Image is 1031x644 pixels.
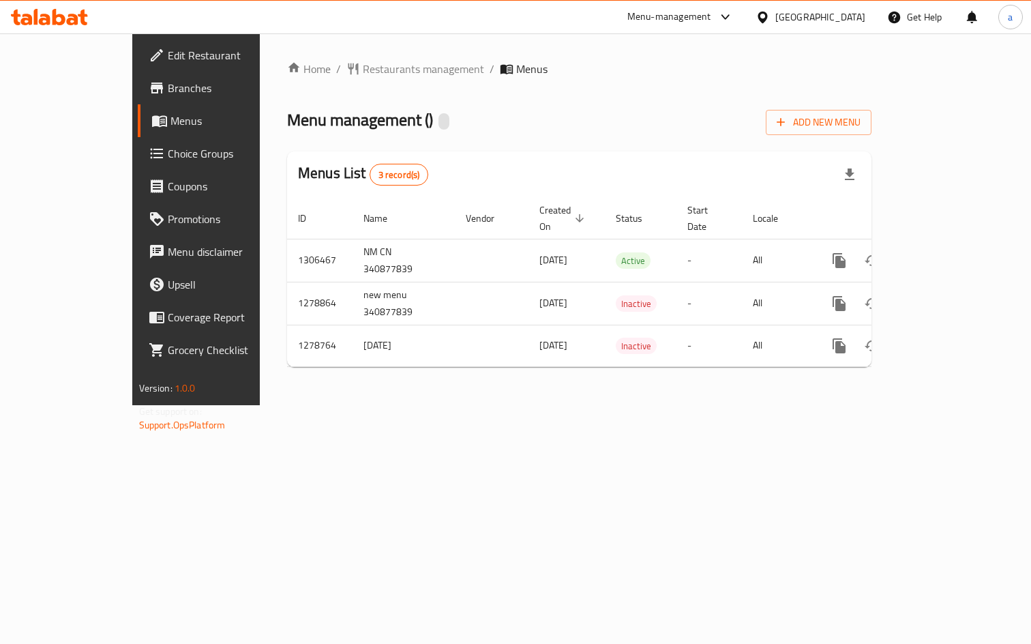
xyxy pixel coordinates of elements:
a: Support.OpsPlatform [139,416,226,434]
span: Edit Restaurant [168,47,294,63]
a: Menu disclaimer [138,235,305,268]
button: Add New Menu [766,110,871,135]
span: Coupons [168,178,294,194]
div: [GEOGRAPHIC_DATA] [775,10,865,25]
button: more [823,244,856,277]
a: Choice Groups [138,137,305,170]
span: Menu disclaimer [168,244,294,260]
td: 1306467 [287,239,353,282]
td: All [742,239,812,282]
td: [DATE] [353,325,455,366]
span: Name [363,210,405,226]
span: Start Date [687,202,726,235]
div: Active [616,252,651,269]
h2: Menus List [298,163,428,186]
div: Menu-management [627,9,711,25]
span: Vendor [466,210,512,226]
span: Coverage Report [168,309,294,325]
button: Change Status [856,287,888,320]
button: more [823,330,856,362]
button: Change Status [856,330,888,362]
div: Total records count [370,164,429,186]
a: Upsell [138,268,305,301]
span: [DATE] [539,336,567,354]
td: new menu 340877839 [353,282,455,325]
span: a [1008,10,1013,25]
span: Locale [753,210,796,226]
a: Grocery Checklist [138,334,305,366]
li: / [490,61,494,77]
span: [DATE] [539,251,567,269]
a: Coupons [138,170,305,203]
a: Restaurants management [346,61,484,77]
span: Promotions [168,211,294,227]
a: Promotions [138,203,305,235]
span: ID [298,210,324,226]
span: Status [616,210,660,226]
table: enhanced table [287,198,965,367]
li: / [336,61,341,77]
div: Export file [833,158,866,191]
nav: breadcrumb [287,61,871,77]
a: Home [287,61,331,77]
span: Inactive [616,296,657,312]
span: Version: [139,379,173,397]
span: Upsell [168,276,294,293]
td: - [676,239,742,282]
td: All [742,282,812,325]
span: Get support on: [139,402,202,420]
td: - [676,282,742,325]
span: Menus [170,113,294,129]
span: Created On [539,202,588,235]
span: 3 record(s) [370,169,428,181]
td: 1278764 [287,325,353,366]
button: Change Status [856,244,888,277]
td: NM CN 340877839 [353,239,455,282]
span: Add New Menu [777,114,861,131]
a: Branches [138,72,305,104]
div: Inactive [616,295,657,312]
span: Restaurants management [363,61,484,77]
span: 1.0.0 [175,379,196,397]
span: Branches [168,80,294,96]
td: - [676,325,742,366]
a: Menus [138,104,305,137]
span: Grocery Checklist [168,342,294,358]
span: Menus [516,61,548,77]
a: Edit Restaurant [138,39,305,72]
td: 1278864 [287,282,353,325]
span: Active [616,253,651,269]
span: [DATE] [539,294,567,312]
th: Actions [812,198,965,239]
button: more [823,287,856,320]
a: Coverage Report [138,301,305,334]
span: Menu management ( ) [287,104,433,135]
td: All [742,325,812,366]
span: Inactive [616,338,657,354]
span: Choice Groups [168,145,294,162]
